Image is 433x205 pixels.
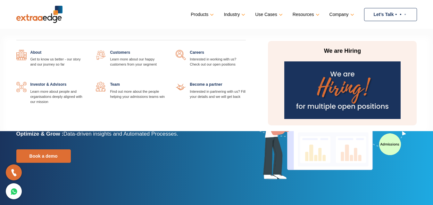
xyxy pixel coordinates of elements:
a: Company [329,10,353,19]
a: Use Cases [255,10,281,19]
a: Resources [293,10,318,19]
a: Book a demo [16,149,71,163]
a: Products [191,10,212,19]
span: Data-driven insights and Automated Processes. [63,131,178,137]
b: Optimize & Grow : [16,131,63,137]
a: Let’s Talk [364,8,417,21]
a: Industry [224,10,244,19]
p: We are Hiring [282,47,403,55]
